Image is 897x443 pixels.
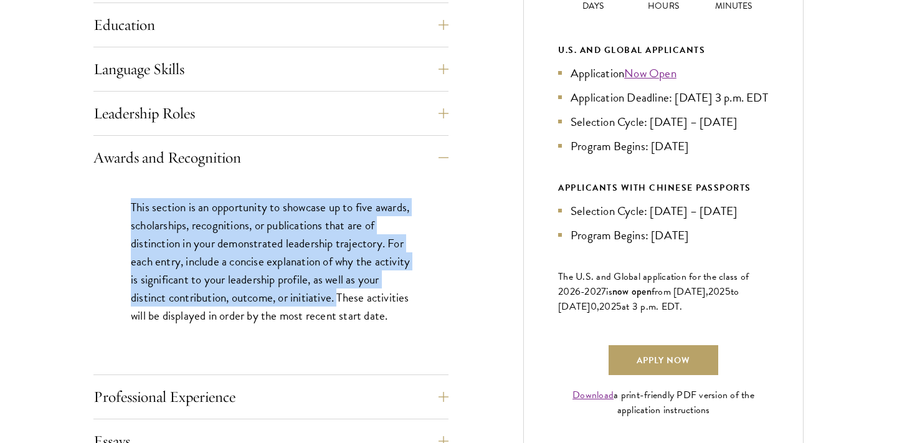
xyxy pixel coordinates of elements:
[93,10,448,40] button: Education
[652,284,708,299] span: from [DATE],
[725,284,731,299] span: 5
[93,54,448,84] button: Language Skills
[558,269,749,299] span: The U.S. and Global application for the class of 202
[601,284,606,299] span: 7
[93,143,448,173] button: Awards and Recognition
[558,64,769,82] li: Application
[558,137,769,155] li: Program Begins: [DATE]
[131,198,411,325] p: This section is an opportunity to showcase up to five awards, scholarships, recognitions, or publ...
[558,202,769,220] li: Selection Cycle: [DATE] – [DATE]
[624,64,676,82] a: Now Open
[591,299,597,314] span: 0
[572,388,614,403] a: Download
[597,299,599,314] span: ,
[575,284,581,299] span: 6
[606,284,612,299] span: is
[609,345,718,375] a: Apply Now
[558,180,769,196] div: APPLICANTS WITH CHINESE PASSPORTS
[558,226,769,244] li: Program Begins: [DATE]
[612,284,652,298] span: now open
[616,299,622,314] span: 5
[558,284,739,314] span: to [DATE]
[558,88,769,107] li: Application Deadline: [DATE] 3 p.m. EDT
[599,299,616,314] span: 202
[558,113,769,131] li: Selection Cycle: [DATE] – [DATE]
[93,98,448,128] button: Leadership Roles
[581,284,601,299] span: -202
[622,299,683,314] span: at 3 p.m. EDT.
[708,284,725,299] span: 202
[93,382,448,412] button: Professional Experience
[558,388,769,417] div: a print-friendly PDF version of the application instructions
[558,42,769,58] div: U.S. and Global Applicants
